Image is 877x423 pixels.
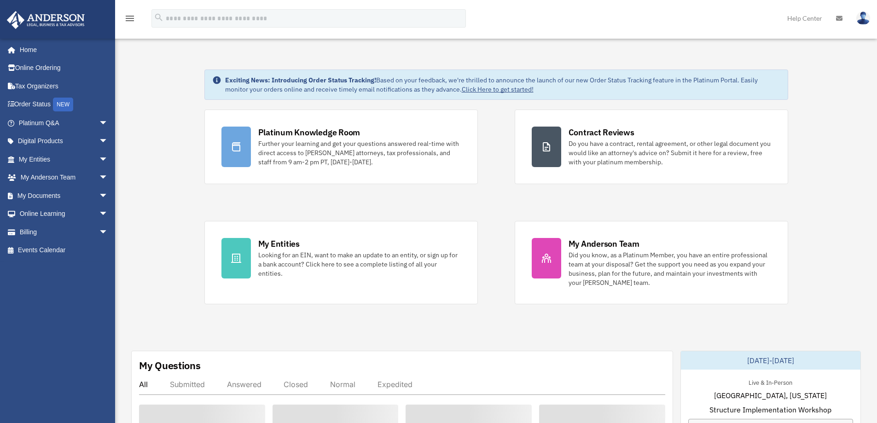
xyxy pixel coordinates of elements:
span: arrow_drop_down [99,168,117,187]
div: My Anderson Team [569,238,639,249]
span: arrow_drop_down [99,114,117,133]
a: My Anderson Teamarrow_drop_down [6,168,122,187]
a: My Entitiesarrow_drop_down [6,150,122,168]
a: My Entities Looking for an EIN, want to make an update to an entity, or sign up for a bank accoun... [204,221,478,304]
div: My Questions [139,359,201,372]
a: Online Learningarrow_drop_down [6,205,122,223]
a: Billingarrow_drop_down [6,223,122,241]
a: menu [124,16,135,24]
div: Do you have a contract, rental agreement, or other legal document you would like an attorney's ad... [569,139,771,167]
div: NEW [53,98,73,111]
a: Contract Reviews Do you have a contract, rental agreement, or other legal document you would like... [515,110,788,184]
strong: Exciting News: Introducing Order Status Tracking! [225,76,376,84]
div: Based on your feedback, we're thrilled to announce the launch of our new Order Status Tracking fe... [225,75,780,94]
a: Home [6,41,117,59]
div: [DATE]-[DATE] [681,351,860,370]
img: User Pic [856,12,870,25]
a: Events Calendar [6,241,122,260]
span: arrow_drop_down [99,132,117,151]
span: arrow_drop_down [99,186,117,205]
a: Click Here to get started! [462,85,534,93]
a: Order StatusNEW [6,95,122,114]
div: Answered [227,380,261,389]
div: Did you know, as a Platinum Member, you have an entire professional team at your disposal? Get th... [569,250,771,287]
div: Submitted [170,380,205,389]
span: [GEOGRAPHIC_DATA], [US_STATE] [714,390,827,401]
span: arrow_drop_down [99,150,117,169]
i: search [154,12,164,23]
a: My Documentsarrow_drop_down [6,186,122,205]
div: My Entities [258,238,300,249]
span: arrow_drop_down [99,223,117,242]
i: menu [124,13,135,24]
div: Closed [284,380,308,389]
a: Platinum Q&Aarrow_drop_down [6,114,122,132]
span: Structure Implementation Workshop [709,404,831,415]
a: Tax Organizers [6,77,122,95]
a: Online Ordering [6,59,122,77]
img: Anderson Advisors Platinum Portal [4,11,87,29]
div: Platinum Knowledge Room [258,127,360,138]
a: My Anderson Team Did you know, as a Platinum Member, you have an entire professional team at your... [515,221,788,304]
a: Platinum Knowledge Room Further your learning and get your questions answered real-time with dire... [204,110,478,184]
div: Contract Reviews [569,127,634,138]
div: Further your learning and get your questions answered real-time with direct access to [PERSON_NAM... [258,139,461,167]
div: Normal [330,380,355,389]
div: Expedited [378,380,412,389]
div: All [139,380,148,389]
a: Digital Productsarrow_drop_down [6,132,122,151]
div: Live & In-Person [741,377,800,387]
span: arrow_drop_down [99,205,117,224]
div: Looking for an EIN, want to make an update to an entity, or sign up for a bank account? Click her... [258,250,461,278]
